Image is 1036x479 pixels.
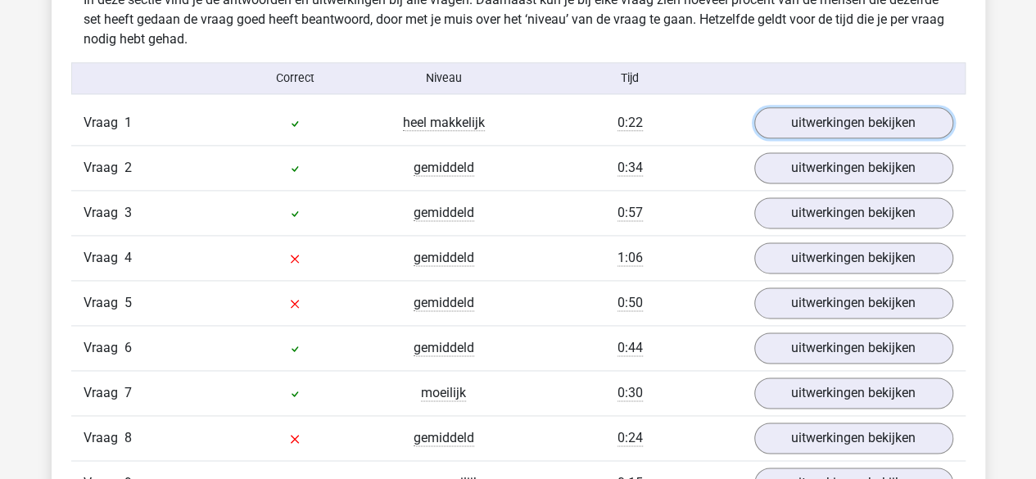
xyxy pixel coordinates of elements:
[414,430,474,446] span: gemiddeld
[124,115,132,130] span: 1
[124,250,132,265] span: 4
[414,205,474,221] span: gemiddeld
[84,383,124,403] span: Vraag
[518,70,741,87] div: Tijd
[618,205,643,221] span: 0:57
[618,295,643,311] span: 0:50
[414,160,474,176] span: gemiddeld
[618,160,643,176] span: 0:34
[124,385,132,400] span: 7
[421,385,466,401] span: moeilijk
[618,340,643,356] span: 0:44
[754,377,953,409] a: uitwerkingen bekijken
[124,295,132,310] span: 5
[618,250,643,266] span: 1:06
[369,70,518,87] div: Niveau
[84,203,124,223] span: Vraag
[84,428,124,448] span: Vraag
[754,287,953,319] a: uitwerkingen bekijken
[84,248,124,268] span: Vraag
[618,385,643,401] span: 0:30
[84,113,124,133] span: Vraag
[84,293,124,313] span: Vraag
[414,295,474,311] span: gemiddeld
[414,250,474,266] span: gemiddeld
[754,242,953,273] a: uitwerkingen bekijken
[618,430,643,446] span: 0:24
[618,115,643,131] span: 0:22
[754,197,953,228] a: uitwerkingen bekijken
[84,338,124,358] span: Vraag
[754,107,953,138] a: uitwerkingen bekijken
[220,70,369,87] div: Correct
[754,332,953,364] a: uitwerkingen bekijken
[754,423,953,454] a: uitwerkingen bekijken
[124,340,132,355] span: 6
[124,160,132,175] span: 2
[414,340,474,356] span: gemiddeld
[84,158,124,178] span: Vraag
[403,115,485,131] span: heel makkelijk
[124,430,132,445] span: 8
[124,205,132,220] span: 3
[754,152,953,183] a: uitwerkingen bekijken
